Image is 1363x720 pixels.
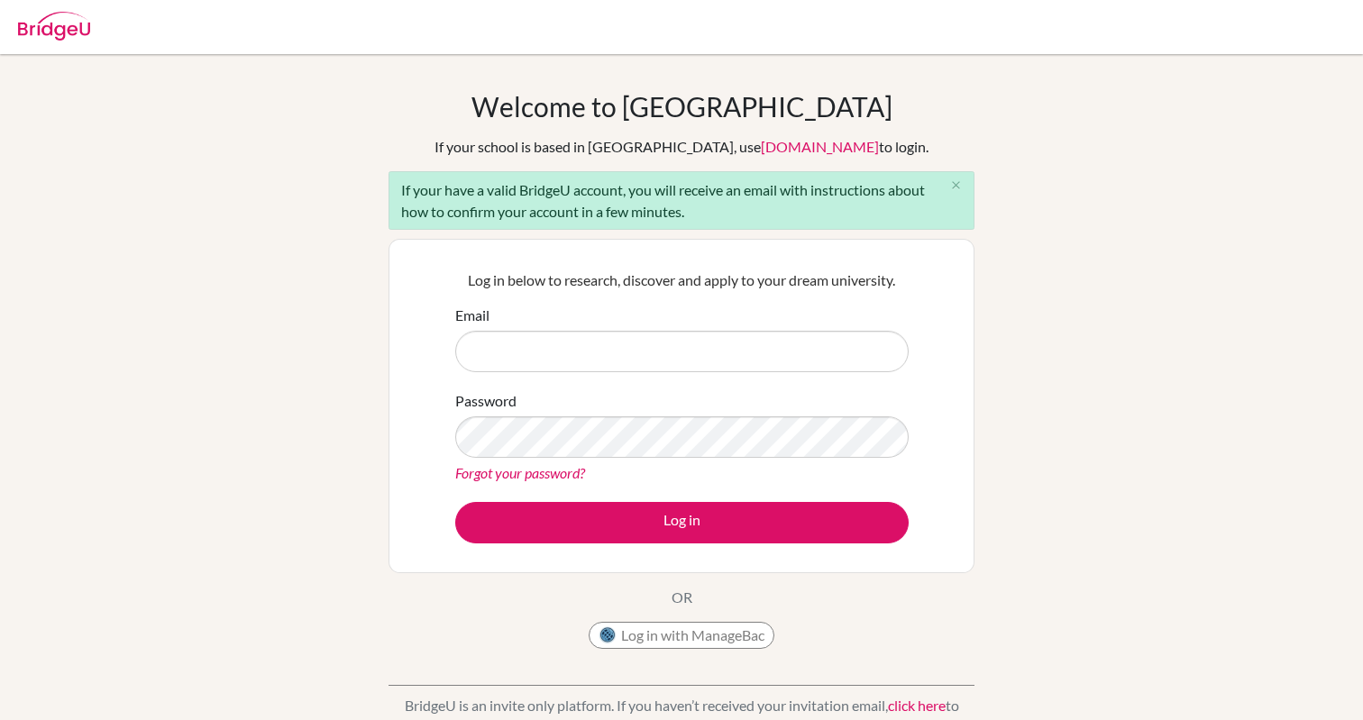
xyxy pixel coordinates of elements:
[455,390,517,412] label: Password
[455,502,909,543] button: Log in
[672,587,692,608] p: OR
[389,171,974,230] div: If your have a valid BridgeU account, you will receive an email with instructions about how to co...
[938,172,974,199] button: Close
[949,178,963,192] i: close
[455,305,489,326] label: Email
[761,138,879,155] a: [DOMAIN_NAME]
[435,136,928,158] div: If your school is based in [GEOGRAPHIC_DATA], use to login.
[455,269,909,291] p: Log in below to research, discover and apply to your dream university.
[455,464,585,481] a: Forgot your password?
[471,90,892,123] h1: Welcome to [GEOGRAPHIC_DATA]
[888,697,946,714] a: click here
[589,622,774,649] button: Log in with ManageBac
[18,12,90,41] img: Bridge-U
